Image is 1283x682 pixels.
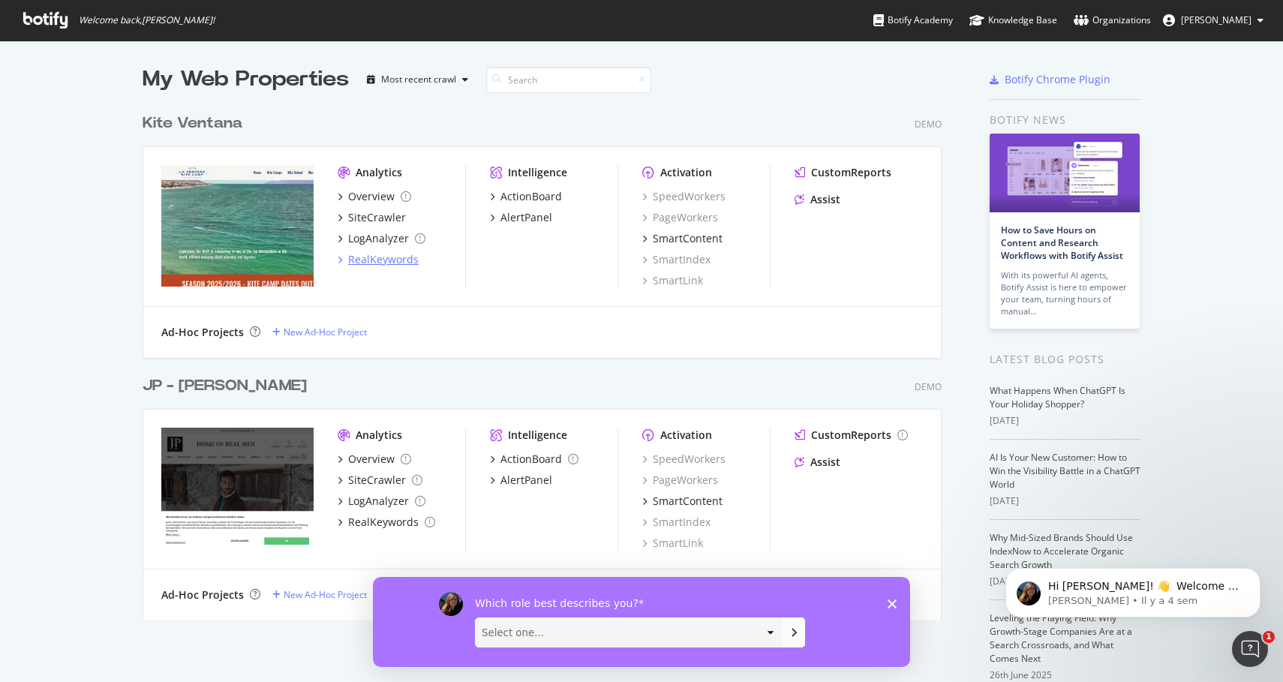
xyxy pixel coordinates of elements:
[915,118,942,131] div: Demo
[642,473,718,488] a: PageWorkers
[356,428,402,443] div: Analytics
[642,210,718,225] a: PageWorkers
[143,375,307,397] div: JP - [PERSON_NAME]
[1263,631,1275,643] span: 1
[795,455,840,470] a: Assist
[284,326,367,338] div: New Ad-Hoc Project
[338,452,411,467] a: Overview
[990,451,1140,491] a: AI Is Your New Customer: How to Win the Visibility Battle in a ChatGPT World
[1005,72,1110,87] div: Botify Chrome Plugin
[338,494,425,509] a: LogAnalyzer
[990,384,1125,410] a: What Happens When ChatGPT Is Your Holiday Shopper?
[348,515,419,530] div: RealKeywords
[1232,631,1268,667] iframe: Intercom live chat
[795,165,891,180] a: CustomReports
[143,113,242,134] div: Kite Ventana
[490,189,562,204] a: ActionBoard
[642,273,703,288] a: SmartLink
[642,515,711,530] a: SmartIndex
[143,375,313,397] a: JP - [PERSON_NAME]
[969,13,1057,28] div: Knowledge Base
[990,531,1133,571] a: Why Mid-Sized Brands Should Use IndexNow to Accelerate Organic Search Growth
[642,252,711,267] a: SmartIndex
[348,252,419,267] div: RealKeywords
[500,473,552,488] div: AlertPanel
[1001,269,1128,317] div: With its powerful AI agents, Botify Assist is here to empower your team, turning hours of manual…
[990,611,1132,665] a: Leveling the Playing Field: Why Growth-Stage Companies Are at a Search Crossroads, and What Comes...
[348,210,406,225] div: SiteCrawler
[1151,8,1275,32] button: [PERSON_NAME]
[284,588,367,601] div: New Ad-Hoc Project
[500,189,562,204] div: ActionBoard
[338,231,425,246] a: LogAnalyzer
[486,67,651,93] input: Search
[990,494,1140,508] div: [DATE]
[143,113,248,134] a: Kite Ventana
[983,536,1283,641] iframe: Intercom notifications message
[500,210,552,225] div: AlertPanel
[161,587,244,602] div: Ad-Hoc Projects
[795,192,840,207] a: Assist
[338,210,406,225] a: SiteCrawler
[490,473,552,488] a: AlertPanel
[915,380,942,393] div: Demo
[143,65,349,95] div: My Web Properties
[348,231,409,246] div: LogAnalyzer
[811,428,891,443] div: CustomReports
[660,428,712,443] div: Activation
[810,455,840,470] div: Assist
[990,414,1140,428] div: [DATE]
[381,75,456,84] div: Most recent crawl
[642,494,723,509] a: SmartContent
[990,72,1110,87] a: Botify Chrome Plugin
[508,165,567,180] div: Intelligence
[795,428,908,443] a: CustomReports
[490,210,552,225] a: AlertPanel
[660,165,712,180] div: Activation
[490,452,578,467] a: ActionBoard
[1001,224,1123,262] a: How to Save Hours on Content and Research Workflows with Botify Assist
[873,13,953,28] div: Botify Academy
[348,494,409,509] div: LogAnalyzer
[653,231,723,246] div: SmartContent
[161,325,244,340] div: Ad-Hoc Projects
[361,68,474,92] button: Most recent crawl
[338,189,411,204] a: Overview
[79,14,215,26] span: Welcome back, [PERSON_NAME] !
[990,351,1140,368] div: Latest Blog Posts
[373,577,910,667] iframe: Enquête de Laura de Botify
[348,473,406,488] div: SiteCrawler
[642,189,726,204] a: SpeedWorkers
[990,112,1140,128] div: Botify news
[642,231,723,246] a: SmartContent
[990,668,1140,682] div: 26th June 2025
[338,473,422,488] a: SiteCrawler
[356,165,402,180] div: Analytics
[161,428,314,549] img: JP - Ulla Popken
[338,252,419,267] a: RealKeywords
[642,536,703,551] a: SmartLink
[810,192,840,207] div: Assist
[272,326,367,338] a: New Ad-Hoc Project
[508,428,567,443] div: Intelligence
[811,165,891,180] div: CustomReports
[348,189,395,204] div: Overview
[653,494,723,509] div: SmartContent
[161,165,314,287] img: Kite Ventana
[642,452,726,467] div: SpeedWorkers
